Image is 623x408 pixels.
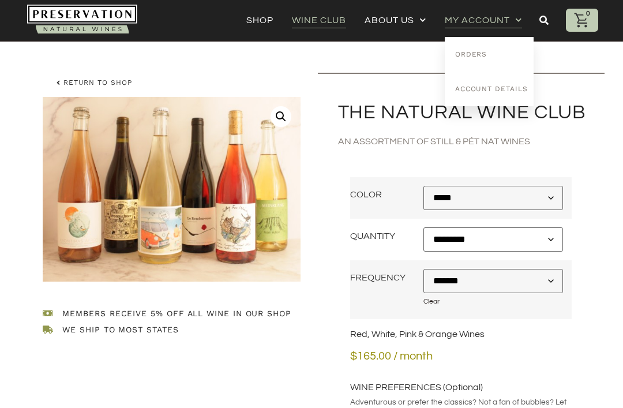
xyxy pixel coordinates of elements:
[350,328,572,340] p: Red, White, Pink & Orange Wines
[445,12,522,28] a: My account
[27,5,137,36] img: Natural-organic-biodynamic-wine
[43,73,146,93] a: Return to Shop
[350,350,357,362] span: $
[583,9,594,19] div: 0
[338,103,605,122] h2: The Natural Wine Club
[246,12,273,28] a: Shop
[423,298,440,305] a: Clear
[350,383,483,392] span: WINE PREFERENCES (Optional)
[338,134,605,149] h2: An Assortment of Still & Pét Nat Wines
[59,324,178,335] span: We Ship To Most States
[350,188,382,201] label: Color
[445,37,534,106] ul: My account
[59,308,291,319] span: Members receive 5% off all wine in our shop
[271,106,291,127] a: View full-screen image gallery
[365,12,426,28] a: About Us
[445,37,534,72] a: Orders
[350,271,406,284] label: Frequency
[63,80,132,87] span: Return to Shop
[246,12,522,28] nav: Menu
[445,72,534,106] a: Account details
[350,350,391,362] bdi: 165.00
[393,350,433,362] span: / month
[292,12,346,28] a: Wine Club
[350,230,395,242] label: Quantity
